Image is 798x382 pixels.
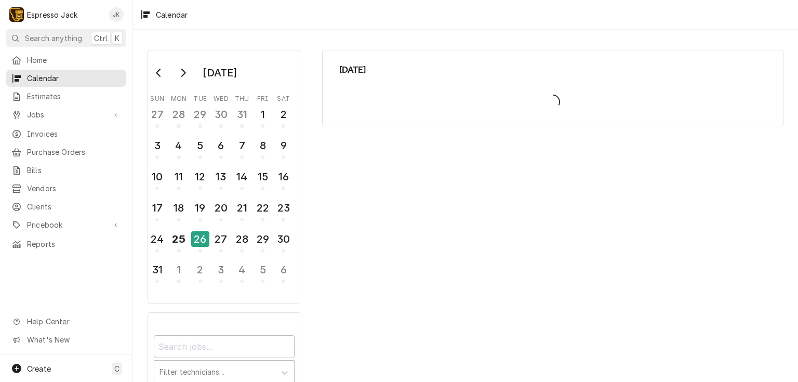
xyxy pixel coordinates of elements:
[6,29,126,47] button: Search anythingCtrlK
[170,200,187,216] div: 18
[154,335,295,358] input: Search jobs...
[115,33,119,44] span: K
[9,7,24,22] div: E
[252,91,273,103] th: Friday
[213,231,229,247] div: 27
[147,91,168,103] th: Sunday
[213,138,229,153] div: 6
[255,200,271,216] div: 22
[114,363,119,374] span: C
[255,231,271,247] div: 29
[322,50,783,126] div: Calendar Calendar
[170,262,187,278] div: 1
[27,73,121,84] span: Calendar
[27,183,121,194] span: Vendors
[27,91,121,102] span: Estimates
[255,107,271,122] div: 1
[170,138,187,153] div: 4
[275,231,291,247] div: 30
[6,180,126,197] a: Vendors
[27,364,51,373] span: Create
[6,162,126,179] a: Bills
[192,107,208,122] div: 29
[234,231,250,247] div: 28
[94,33,108,44] span: Ctrl
[27,147,121,157] span: Purchase Orders
[191,231,209,247] div: 26
[6,51,126,69] a: Home
[234,262,250,278] div: 4
[148,50,300,304] div: Calendar Day Picker
[109,7,124,22] div: Jack Kehoe's Avatar
[27,55,121,65] span: Home
[275,169,291,185] div: 16
[168,91,190,103] th: Monday
[149,262,165,278] div: 31
[170,107,187,122] div: 28
[6,125,126,142] a: Invoices
[27,165,121,176] span: Bills
[213,262,229,278] div: 3
[6,216,126,233] a: Go to Pricebook
[6,106,126,123] a: Go to Jobs
[6,331,126,348] a: Go to What's New
[234,107,250,122] div: 31
[25,33,82,44] span: Search anything
[275,262,291,278] div: 6
[213,169,229,185] div: 13
[27,219,105,230] span: Pricebook
[149,200,165,216] div: 17
[192,200,208,216] div: 19
[339,91,767,113] span: Loading...
[255,169,271,185] div: 15
[27,109,105,120] span: Jobs
[213,200,229,216] div: 20
[192,262,208,278] div: 2
[192,138,208,153] div: 5
[232,91,252,103] th: Thursday
[255,138,271,153] div: 8
[27,316,120,327] span: Help Center
[213,107,229,122] div: 30
[27,334,120,345] span: What's New
[6,88,126,105] a: Estimates
[149,169,165,185] div: 10
[9,7,24,22] div: Espresso Jack's Avatar
[149,107,165,122] div: 27
[234,200,250,216] div: 21
[6,235,126,253] a: Reports
[234,169,250,185] div: 14
[170,169,187,185] div: 11
[275,138,291,153] div: 9
[27,128,121,139] span: Invoices
[199,64,241,82] div: [DATE]
[210,91,231,103] th: Wednesday
[275,200,291,216] div: 23
[234,138,250,153] div: 7
[339,63,767,76] span: [DATE]
[170,231,187,247] div: 25
[255,262,271,278] div: 5
[6,198,126,215] a: Clients
[275,107,291,122] div: 2
[192,169,208,185] div: 12
[149,231,165,247] div: 24
[149,138,165,153] div: 3
[27,239,121,249] span: Reports
[27,9,77,20] div: Espresso Jack
[273,91,294,103] th: Saturday
[109,7,124,22] div: JK
[6,313,126,330] a: Go to Help Center
[149,64,169,81] button: Go to previous month
[27,201,121,212] span: Clients
[190,91,210,103] th: Tuesday
[6,143,126,161] a: Purchase Orders
[6,70,126,87] a: Calendar
[172,64,193,81] button: Go to next month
